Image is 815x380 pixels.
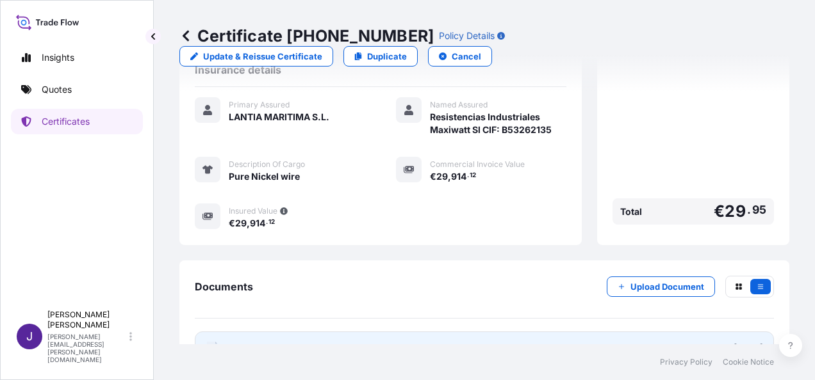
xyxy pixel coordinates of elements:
span: Total [620,205,642,218]
p: Duplicate [367,50,407,63]
p: Upload Document [630,280,704,293]
span: Description Of Cargo [229,159,305,170]
a: Cookie Notice [723,357,774,367]
span: Documents [195,280,253,293]
span: 29 [436,172,448,181]
p: Certificates [42,115,90,128]
a: Duplicate [343,46,418,67]
a: Privacy Policy [660,357,712,367]
span: Resistencias Industriales Maxiwatt Sl CIF: B53262135 [430,111,566,136]
span: , [448,172,451,181]
p: Policy Details [439,29,495,42]
button: Cancel [428,46,492,67]
p: Quotes [42,83,72,96]
div: [DATE] [734,342,763,354]
span: . [266,220,268,225]
span: 12 [470,173,476,178]
span: 29 [725,203,745,219]
span: Named Assured [430,100,488,110]
a: PDFCertificate[DATE] [195,331,774,365]
span: . [747,206,751,214]
span: J [26,330,33,343]
span: 95 [752,206,766,214]
span: LANTIA MARITIMA S.L. [229,111,329,123]
a: Insights [11,45,143,70]
a: Quotes [11,77,143,102]
span: 29 [235,219,247,228]
p: Update & Reissue Certificate [203,50,322,63]
p: Certificate [PHONE_NUMBER] [179,26,434,46]
span: € [229,219,235,228]
span: 914 [451,172,466,181]
span: € [714,203,725,219]
span: Certificate [229,342,275,354]
span: 12 [268,220,275,225]
span: Commercial Invoice Value [430,159,525,170]
span: € [430,172,436,181]
span: Insured Value [229,206,277,216]
p: [PERSON_NAME][EMAIL_ADDRESS][PERSON_NAME][DOMAIN_NAME] [47,333,127,363]
p: [PERSON_NAME] [PERSON_NAME] [47,310,127,330]
button: Upload Document [607,276,715,297]
a: Update & Reissue Certificate [179,46,333,67]
span: Pure Nickel wire [229,170,300,183]
span: 914 [250,219,265,228]
span: Primary Assured [229,100,290,110]
span: , [247,219,250,228]
p: Insights [42,51,74,64]
span: . [467,173,469,178]
p: Cancel [452,50,481,63]
a: Certificates [11,109,143,134]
